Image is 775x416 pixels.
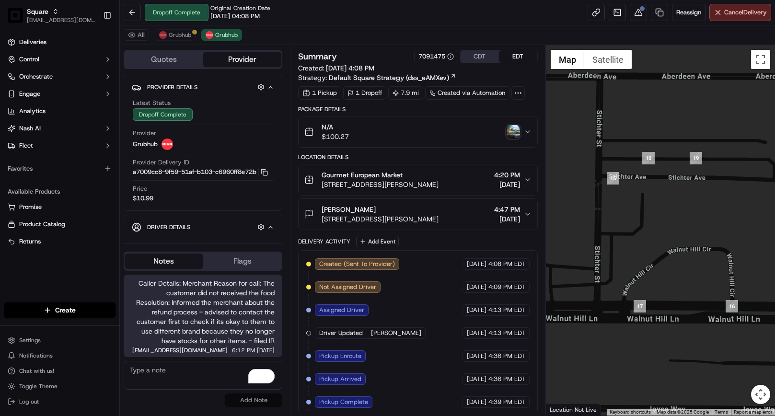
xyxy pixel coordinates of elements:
button: Provider [203,52,282,67]
button: a7009cc8-9f59-51af-b103-c6960ff8e72b [133,168,268,176]
button: Map camera controls [751,385,770,404]
button: Square [27,7,48,16]
span: [DATE] [257,347,275,353]
button: Flags [203,254,282,269]
div: Location Details [298,153,537,161]
span: Latest Status [133,99,171,107]
span: Control [19,55,39,64]
span: 4:36 PM EDT [488,375,525,383]
button: Quotes [125,52,203,67]
span: 4:09 PM EDT [488,283,525,291]
span: N/A [322,122,349,132]
button: Notes [125,254,203,269]
span: [DATE] [467,283,486,291]
span: [DATE] [494,180,520,189]
button: SquareSquare[EMAIL_ADDRESS][DOMAIN_NAME] [4,4,99,27]
button: Create [4,302,116,318]
span: Provider Details [147,83,197,91]
span: Caller Details: Merchant Reason for call: The customer did not received the food Resolution: Info... [131,278,275,346]
button: Reassign [672,4,706,21]
a: Report a map error [734,409,772,415]
span: Grubhub [169,31,191,39]
span: [DATE] [467,260,486,268]
span: Assigned Driver [319,306,364,314]
img: 5e692f75ce7d37001a5d71f1 [162,139,173,150]
div: 15 [607,172,619,185]
span: Log out [19,398,39,405]
span: [DATE] [467,329,486,337]
span: Promise [19,203,42,211]
button: Settings [4,334,116,347]
img: photo_proof_of_delivery image [507,125,520,139]
span: Grubhub [133,140,158,149]
span: Chat with us! [19,367,54,375]
span: [PERSON_NAME] [322,205,376,214]
button: Returns [4,234,116,249]
span: Cancel Delivery [724,8,767,17]
span: Create [55,305,76,315]
span: Pickup Arrived [319,375,361,383]
div: Strategy: [298,73,456,82]
button: All [124,29,149,41]
button: Provider Details [132,79,274,95]
button: N/A$100.27photo_proof_of_delivery image [299,116,537,147]
span: Analytics [19,107,46,116]
textarea: To enrich screen reader interactions, please activate Accessibility in Grammarly extension settings [124,361,282,390]
a: Deliveries [4,35,116,50]
span: Deliveries [19,38,46,46]
span: [DATE] [467,352,486,360]
button: Grubhub [155,29,196,41]
span: Grubhub [215,31,238,39]
div: 16 [726,300,738,312]
div: Created via Automation [425,86,509,100]
button: 7091475 [418,52,454,61]
button: Show street map [551,50,584,69]
span: Price [133,185,147,193]
span: Settings [19,336,41,344]
img: Square [8,8,23,23]
div: 17 [634,300,646,312]
button: Gourmet European Market[STREET_ADDRESS][PERSON_NAME]4:20 PM[DATE] [299,164,537,195]
span: 4:39 PM EDT [488,398,525,406]
a: Analytics [4,104,116,119]
button: Engage [4,86,116,102]
span: 4:47 PM [494,205,520,214]
div: 19 [690,152,702,164]
span: 4:08 PM EDT [488,260,525,268]
span: Created (Sent To Provider) [319,260,395,268]
button: Fleet [4,138,116,153]
span: Returns [19,237,41,246]
a: Product Catalog [8,220,112,229]
button: Add Event [356,236,399,247]
h3: Summary [298,52,337,61]
span: 4:13 PM EDT [488,306,525,314]
span: [STREET_ADDRESS][PERSON_NAME] [322,180,439,189]
img: 5e692f75ce7d37001a5d71f1 [159,31,167,39]
span: Nash AI [19,124,41,133]
span: Fleet [19,141,33,150]
span: $100.27 [322,132,349,141]
span: [STREET_ADDRESS][PERSON_NAME] [322,214,439,224]
span: [DATE] 4:08 PM [326,64,374,72]
span: Pickup Enroute [319,352,361,360]
button: CancelDelivery [709,4,771,21]
span: Reassign [676,8,701,17]
span: [EMAIL_ADDRESS][DOMAIN_NAME] [132,347,228,353]
span: Default Square Strategy (dss_eAMXev) [329,73,449,82]
a: Terms (opens in new tab) [715,409,728,415]
span: 6:12 PM [232,347,255,353]
span: [DATE] [467,375,486,383]
img: 5e692f75ce7d37001a5d71f1 [206,31,213,39]
button: [EMAIL_ADDRESS][DOMAIN_NAME] [27,16,95,24]
button: Toggle fullscreen view [751,50,770,69]
div: 1 Dropoff [343,86,386,100]
div: 7.9 mi [388,86,423,100]
span: Created: [298,63,374,73]
span: Map data ©2025 Google [657,409,709,415]
span: 4:13 PM EDT [488,329,525,337]
span: Not Assigned Driver [319,283,376,291]
button: Nash AI [4,121,116,136]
